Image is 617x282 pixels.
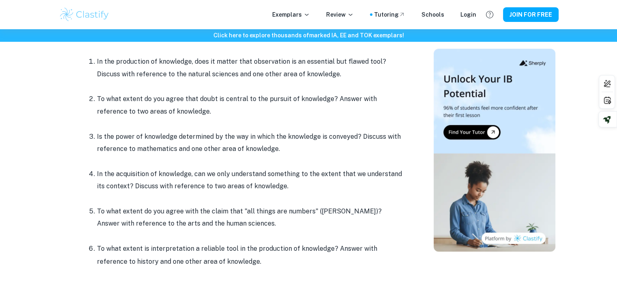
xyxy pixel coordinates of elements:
[97,131,405,155] p: Is the power of knowledge determined by the way in which the knowledge is conveyed? Discuss with ...
[59,6,110,23] img: Clastify logo
[272,10,310,19] p: Exemplars
[97,205,405,230] p: To what extent do you agree with the claim that "all things are numbers" ([PERSON_NAME])? Answer ...
[97,93,405,118] p: To what extent do you agree that doubt is central to the pursuit of knowledge? Answer with refere...
[483,8,497,22] button: Help and Feedback
[460,10,476,19] a: Login
[421,10,444,19] a: Schools
[2,31,615,40] h6: Click here to explore thousands of marked IA, EE and TOK exemplars !
[326,10,354,19] p: Review
[434,49,555,252] img: Thumbnail
[97,56,405,80] p: In the production of knowledge, does it matter that observation is an essential but flawed tool? ...
[97,168,405,193] p: In the acquisition of knowledge, can we only understand something to the extent that we understan...
[503,7,559,22] button: JOIN FOR FREE
[97,242,405,268] li: To what extent is interpretation a reliable tool in the production of knowledge? Answer with refe...
[374,10,405,19] a: Tutoring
